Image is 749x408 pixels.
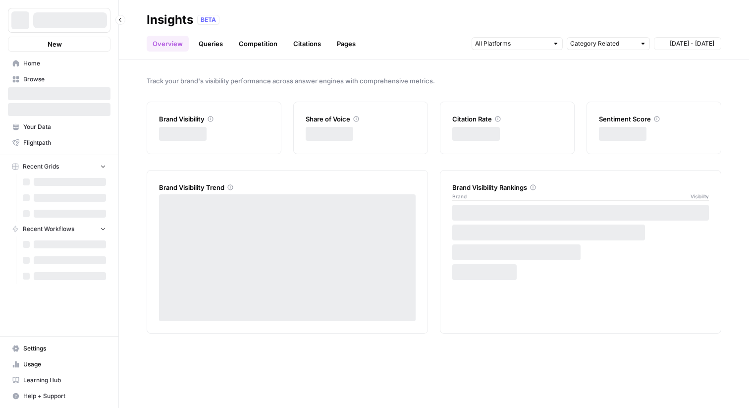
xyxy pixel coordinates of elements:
div: Brand Visibility [159,114,269,124]
button: Recent Grids [8,159,110,174]
a: Your Data [8,119,110,135]
span: Recent Grids [23,162,59,171]
div: Brand Visibility Rankings [452,182,709,192]
div: Citation Rate [452,114,562,124]
span: Flightpath [23,138,106,147]
button: [DATE] - [DATE] [654,37,721,50]
span: Recent Workflows [23,225,74,233]
span: [DATE] - [DATE] [670,39,714,48]
a: Settings [8,341,110,356]
a: Browse [8,71,110,87]
span: Home [23,59,106,68]
button: New [8,37,110,52]
div: Brand Visibility Trend [159,182,416,192]
span: Brand [452,192,467,200]
span: Track your brand's visibility performance across answer engines with comprehensive metrics. [147,76,721,86]
span: Visibility [691,192,709,200]
a: Competition [233,36,283,52]
span: Learning Hub [23,376,106,385]
span: Usage [23,360,106,369]
div: Share of Voice [306,114,416,124]
span: New [48,39,62,49]
a: Citations [287,36,327,52]
a: Home [8,56,110,71]
div: BETA [197,15,219,25]
a: Flightpath [8,135,110,151]
button: Recent Workflows [8,222,110,236]
div: Insights [147,12,193,28]
span: Settings [23,344,106,353]
a: Learning Hub [8,372,110,388]
a: Overview [147,36,189,52]
a: Pages [331,36,362,52]
button: Help + Support [8,388,110,404]
a: Usage [8,356,110,372]
span: Your Data [23,122,106,131]
input: All Platforms [475,39,548,49]
input: Category Related [570,39,636,49]
span: Browse [23,75,106,84]
span: Help + Support [23,392,106,401]
div: Sentiment Score [599,114,709,124]
a: Queries [193,36,229,52]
